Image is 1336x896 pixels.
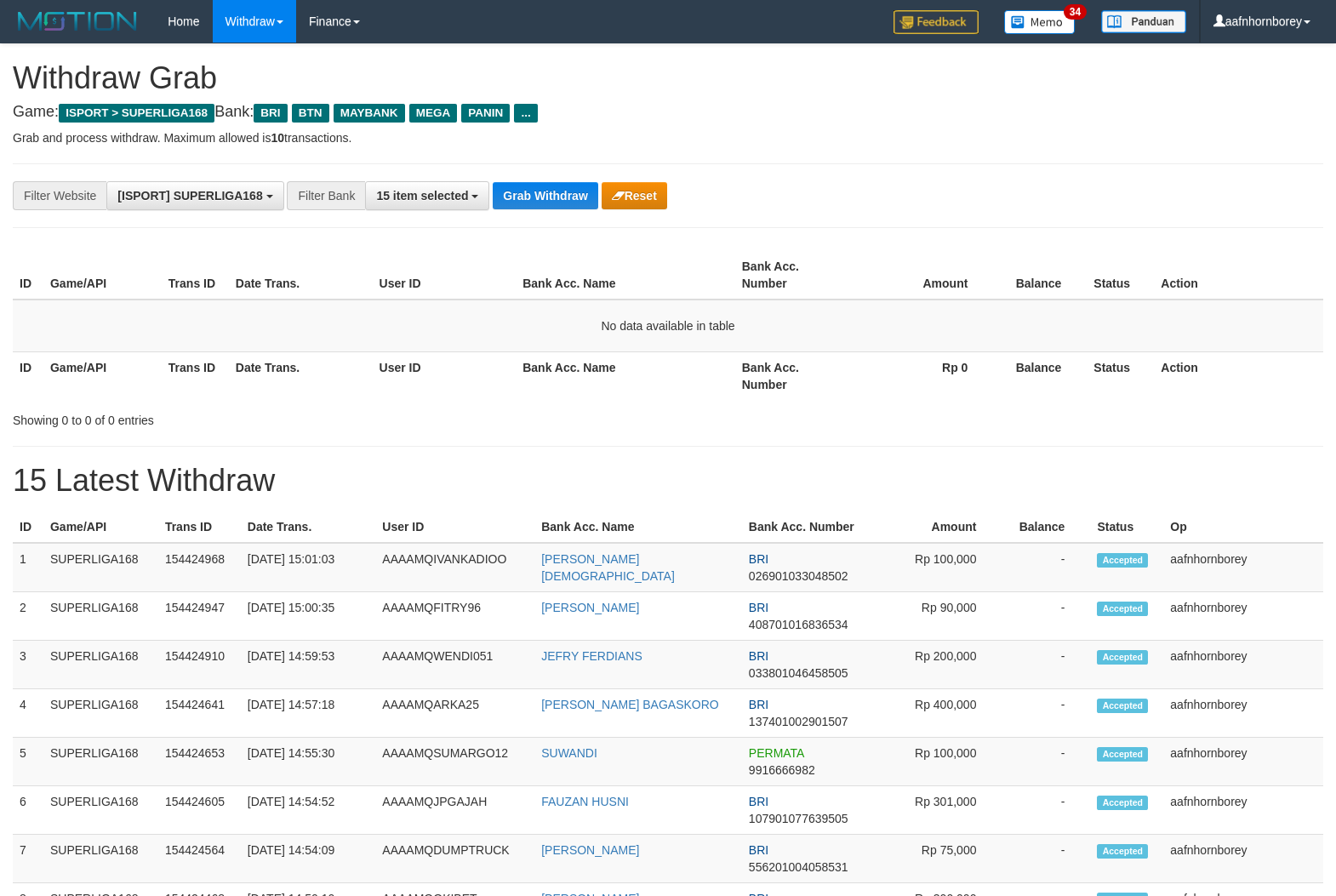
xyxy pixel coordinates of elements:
[1002,786,1090,835] td: -
[43,738,158,786] td: SUPERLIGA168
[365,181,489,210] button: 15 item selected
[749,812,848,825] span: Copy 107901077639505 to clipboard
[13,641,43,689] td: 3
[292,104,329,123] span: BTN
[749,843,768,857] span: BRI
[375,786,534,835] td: AAAAMQJPGAJAH
[749,715,848,728] span: Copy 137401002901507 to clipboard
[241,835,376,883] td: [DATE] 14:54:09
[749,666,848,680] span: Copy 033801046458505 to clipboard
[13,251,43,300] th: ID
[375,689,534,738] td: AAAAMQARKA25
[43,835,158,883] td: SUPERLIGA168
[375,738,534,786] td: AAAAMQSUMARGO12
[749,618,848,631] span: Copy 408701016836534 to clipboard
[13,129,1323,146] p: Grab and process withdraw. Maximum allowed is transactions.
[749,552,768,566] span: BRI
[43,592,158,641] td: SUPERLIGA168
[1002,689,1090,738] td: -
[993,251,1087,300] th: Balance
[162,351,229,400] th: Trans ID
[375,511,534,543] th: User ID
[870,592,1002,641] td: Rp 90,000
[854,351,994,400] th: Rp 0
[158,592,241,641] td: 154424947
[241,592,376,641] td: [DATE] 15:00:35
[1163,592,1323,641] td: aafnhornborey
[749,569,848,583] span: Copy 026901033048502 to clipboard
[13,405,544,429] div: Showing 0 to 0 of 0 entries
[749,649,768,663] span: BRI
[1163,738,1323,786] td: aafnhornborey
[373,351,517,400] th: User ID
[870,835,1002,883] td: Rp 75,000
[13,61,1323,95] h1: Withdraw Grab
[13,351,43,400] th: ID
[158,738,241,786] td: 154424653
[541,552,675,583] a: [PERSON_NAME][DEMOGRAPHIC_DATA]
[1097,602,1148,616] span: Accepted
[1002,835,1090,883] td: -
[13,543,43,592] td: 1
[1087,251,1154,300] th: Status
[1002,511,1090,543] th: Balance
[516,251,735,300] th: Bank Acc. Name
[373,251,517,300] th: User ID
[993,351,1087,400] th: Balance
[1163,641,1323,689] td: aafnhornborey
[158,835,241,883] td: 154424564
[287,181,365,210] div: Filter Bank
[870,786,1002,835] td: Rp 301,000
[13,786,43,835] td: 6
[117,189,262,203] span: [ISPORT] SUPERLIGA168
[271,131,284,145] strong: 10
[13,104,1323,121] h4: Game: Bank:
[461,104,510,123] span: PANIN
[749,698,768,711] span: BRI
[1064,4,1087,20] span: 34
[158,786,241,835] td: 154424605
[749,746,804,760] span: PERMATA
[749,795,768,808] span: BRI
[375,543,534,592] td: AAAAMQIVANKADIOO
[13,9,142,34] img: MOTION_logo.png
[894,10,979,34] img: Feedback.jpg
[735,251,854,300] th: Bank Acc. Number
[1154,351,1323,400] th: Action
[735,351,854,400] th: Bank Acc. Number
[241,543,376,592] td: [DATE] 15:01:03
[749,860,848,874] span: Copy 556201004058531 to clipboard
[43,641,158,689] td: SUPERLIGA168
[241,738,376,786] td: [DATE] 14:55:30
[541,843,639,857] a: [PERSON_NAME]
[1087,351,1154,400] th: Status
[541,795,629,808] a: FAUZAN HUSNI
[749,601,768,614] span: BRI
[43,511,158,543] th: Game/API
[870,543,1002,592] td: Rp 100,000
[375,592,534,641] td: AAAAMQFITRY96
[241,641,376,689] td: [DATE] 14:59:53
[409,104,458,123] span: MEGA
[1097,699,1148,713] span: Accepted
[1163,511,1323,543] th: Op
[1090,511,1163,543] th: Status
[1163,835,1323,883] td: aafnhornborey
[375,641,534,689] td: AAAAMQWENDI051
[13,300,1323,352] td: No data available in table
[1002,641,1090,689] td: -
[43,251,162,300] th: Game/API
[1097,650,1148,665] span: Accepted
[870,738,1002,786] td: Rp 100,000
[1097,747,1148,762] span: Accepted
[13,738,43,786] td: 5
[13,592,43,641] td: 2
[602,182,667,209] button: Reset
[541,601,639,614] a: [PERSON_NAME]
[493,182,597,209] button: Grab Withdraw
[334,104,405,123] span: MAYBANK
[13,511,43,543] th: ID
[13,181,106,210] div: Filter Website
[541,649,642,663] a: JEFRY FERDIANS
[1002,543,1090,592] td: -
